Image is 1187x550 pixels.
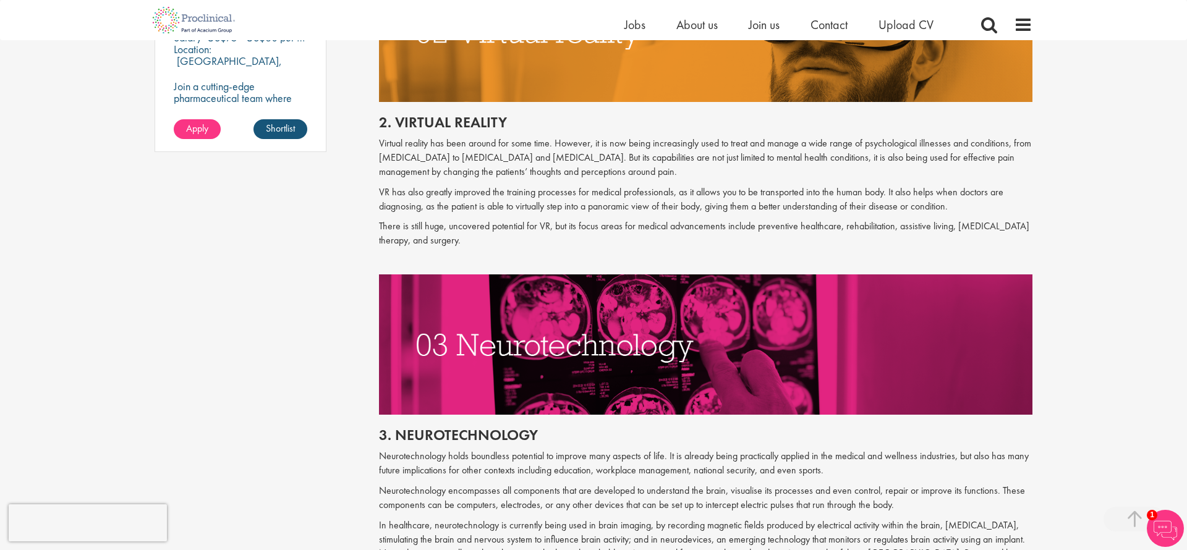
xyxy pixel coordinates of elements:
[379,219,1033,248] p: There is still huge, uncovered potential for VR, but its focus areas for medical advancements inc...
[379,185,1033,214] p: VR has also greatly improved the training processes for medical professionals, as it allows you t...
[379,137,1033,179] p: Virtual reality has been around for some time. However, it is now being increasingly used to trea...
[253,119,307,139] a: Shortlist
[174,80,307,139] p: Join a cutting-edge pharmaceutical team where your passion for chemistry will help shape the futu...
[749,17,780,33] a: Join us
[1147,510,1184,547] img: Chatbot
[379,484,1033,512] p: Neurotechnology encompasses all components that are developed to understand the brain, visualise ...
[379,114,1033,130] h2: 2. Virtual reality
[174,54,282,80] p: [GEOGRAPHIC_DATA], [GEOGRAPHIC_DATA]
[379,449,1033,478] p: Neurotechnology holds boundless potential to improve many aspects of life. It is already being pr...
[379,427,1033,443] h2: 3. Neurotechnology
[174,42,211,56] span: Location:
[9,504,167,541] iframe: reCAPTCHA
[174,119,221,139] a: Apply
[676,17,718,33] a: About us
[624,17,645,33] a: Jobs
[879,17,934,33] a: Upload CV
[810,17,848,33] a: Contact
[1147,510,1157,520] span: 1
[186,122,208,135] span: Apply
